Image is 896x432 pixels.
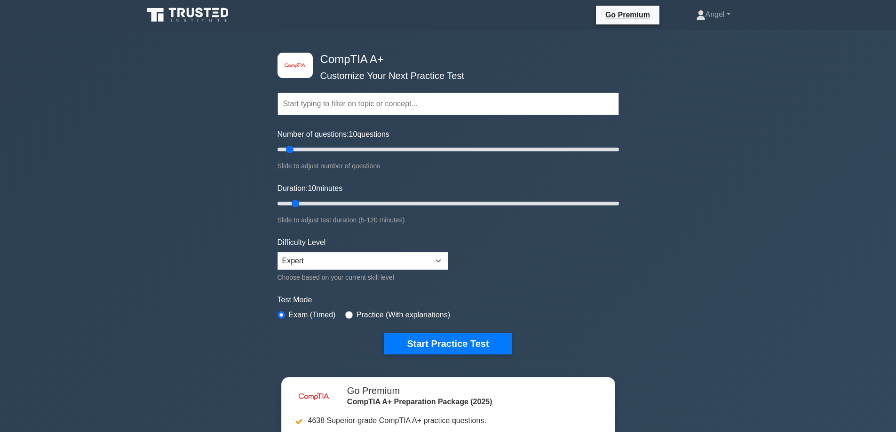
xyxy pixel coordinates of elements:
div: Slide to adjust number of questions [278,160,619,172]
label: Number of questions: questions [278,129,389,140]
a: Angel [674,5,753,24]
label: Test Mode [278,294,619,306]
label: Duration: minutes [278,183,343,194]
label: Difficulty Level [278,237,326,248]
label: Exam (Timed) [289,309,336,321]
button: Start Practice Test [384,333,511,354]
h4: CompTIA A+ [317,53,573,66]
div: Slide to adjust test duration (5-120 minutes) [278,214,619,226]
div: Choose based on your current skill level [278,272,448,283]
a: Go Premium [600,9,656,21]
span: 10 [308,184,316,192]
label: Practice (With explanations) [357,309,450,321]
span: 10 [349,130,357,138]
input: Start typing to filter on topic or concept... [278,93,619,115]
